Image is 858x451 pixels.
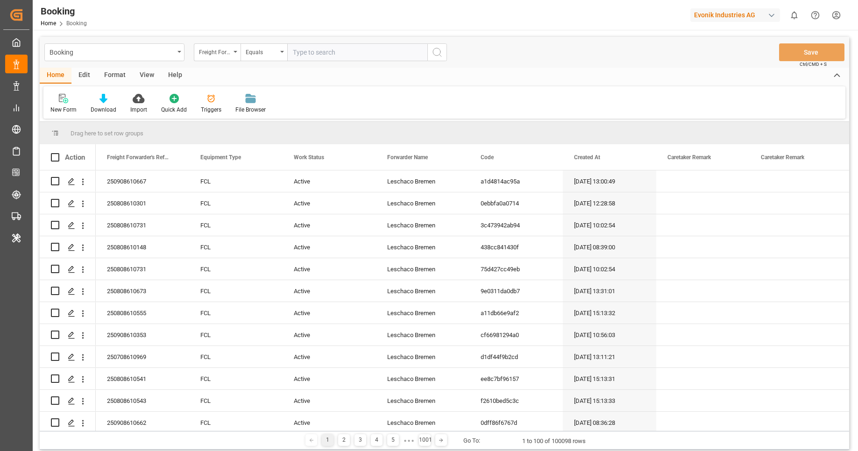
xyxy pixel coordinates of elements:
[40,412,96,434] div: Press SPACE to select this row.
[97,68,133,84] div: Format
[376,280,469,302] div: Leschaco Bremen
[40,390,96,412] div: Press SPACE to select this row.
[283,192,376,214] div: Active
[779,43,844,61] button: Save
[469,236,563,258] div: 438cc841430f
[690,8,780,22] div: Evonik Industries AG
[189,390,283,411] div: FCL
[189,412,283,433] div: FCL
[161,68,189,84] div: Help
[469,324,563,345] div: cf66981294a0
[376,236,469,258] div: Leschaco Bremen
[235,106,266,114] div: File Browser
[96,302,189,324] div: 250808610555
[371,434,383,446] div: 4
[44,43,184,61] button: open menu
[283,390,376,411] div: Active
[563,214,656,236] div: [DATE] 10:02:54
[133,68,161,84] div: View
[40,68,71,84] div: Home
[40,346,96,368] div: Press SPACE to select this row.
[96,236,189,258] div: 250808610148
[563,302,656,324] div: [DATE] 15:13:32
[667,154,711,161] span: Caretaker Remark
[189,192,283,214] div: FCL
[376,324,469,345] div: Leschaco Bremen
[338,434,350,446] div: 2
[201,106,221,114] div: Triggers
[71,68,97,84] div: Edit
[376,302,469,324] div: Leschaco Bremen
[355,434,366,446] div: 3
[563,390,656,411] div: [DATE] 15:13:33
[419,434,431,446] div: 1001
[469,412,563,433] div: 0dff86f6767d
[376,368,469,389] div: Leschaco Bremen
[283,214,376,236] div: Active
[469,170,563,192] div: a1d4814ac95a
[376,412,469,433] div: Leschaco Bremen
[563,368,656,389] div: [DATE] 15:13:31
[387,154,428,161] span: Forwarder Name
[189,324,283,345] div: FCL
[283,170,376,192] div: Active
[40,302,96,324] div: Press SPACE to select this row.
[241,43,287,61] button: open menu
[189,170,283,192] div: FCL
[189,258,283,280] div: FCL
[96,346,189,367] div: 250708610969
[107,154,170,161] span: Freight Forwarder's Reference No.
[294,154,324,161] span: Work Status
[96,280,189,302] div: 250808610673
[283,236,376,258] div: Active
[40,214,96,236] div: Press SPACE to select this row.
[96,214,189,236] div: 250808610731
[199,46,231,56] div: Freight Forwarder's Reference No.
[283,324,376,345] div: Active
[200,154,241,161] span: Equipment Type
[283,346,376,367] div: Active
[784,5,805,26] button: show 0 new notifications
[189,214,283,236] div: FCL
[96,412,189,433] div: 250908610662
[96,192,189,214] div: 250808610301
[376,258,469,280] div: Leschaco Bremen
[563,170,656,192] div: [DATE] 13:00:49
[563,346,656,367] div: [DATE] 13:11:21
[189,346,283,367] div: FCL
[96,258,189,280] div: 250808610731
[469,214,563,236] div: 3c473942ab94
[805,5,826,26] button: Help Center
[283,302,376,324] div: Active
[283,258,376,280] div: Active
[563,236,656,258] div: [DATE] 08:39:00
[469,258,563,280] div: 75d427cc49eb
[65,153,85,162] div: Action
[376,192,469,214] div: Leschaco Bremen
[189,302,283,324] div: FCL
[376,346,469,367] div: Leschaco Bremen
[283,412,376,433] div: Active
[287,43,427,61] input: Type to search
[40,236,96,258] div: Press SPACE to select this row.
[189,368,283,389] div: FCL
[283,368,376,389] div: Active
[40,324,96,346] div: Press SPACE to select this row.
[563,280,656,302] div: [DATE] 13:31:01
[96,368,189,389] div: 250808610541
[50,106,77,114] div: New Form
[161,106,187,114] div: Quick Add
[96,390,189,411] div: 250808610543
[563,192,656,214] div: [DATE] 12:28:58
[189,236,283,258] div: FCL
[387,434,399,446] div: 5
[574,154,600,161] span: Created At
[469,390,563,411] div: f2610bed5c3c
[404,437,414,444] div: ● ● ●
[463,436,480,445] div: Go To:
[40,258,96,280] div: Press SPACE to select this row.
[40,170,96,192] div: Press SPACE to select this row.
[40,280,96,302] div: Press SPACE to select this row.
[130,106,147,114] div: Import
[563,258,656,280] div: [DATE] 10:02:54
